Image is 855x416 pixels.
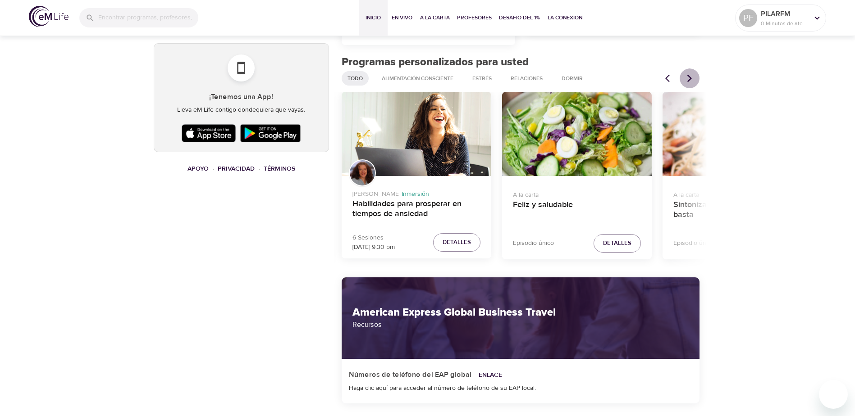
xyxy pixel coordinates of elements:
[352,243,395,252] p: [DATE] 9:30 pm
[258,163,260,175] li: ·
[502,92,652,176] button: Feliz y saludable
[349,370,471,380] h5: Números de teléfono del EAP global
[499,13,540,23] span: Desafío del 1%
[402,190,429,198] span: Inmersión
[505,75,548,82] span: Relaciones
[513,187,641,200] p: A la carta
[548,13,582,23] span: La Conexión
[352,319,689,330] p: Recursos
[187,165,209,173] a: Apoyo
[457,13,492,23] span: Profesores
[376,71,459,86] div: Alimentación consciente
[212,163,214,175] li: ·
[660,68,680,88] button: Artículos siguientes
[663,92,812,176] button: Sintonizar cuando el cuerpo dice basta
[352,233,395,243] p: 6 Sesiones
[154,163,329,175] nav: breadcrumb
[739,9,757,27] div: PF
[603,238,631,249] span: Detalles
[761,9,809,19] p: PILARFM
[342,71,369,86] div: Todo
[98,8,198,27] input: Encontrar programas, profesores, etc...
[556,75,588,82] span: Dormir
[673,187,801,200] p: A la carta
[179,122,238,145] img: Apple App Store
[556,71,589,86] div: Dormir
[349,384,693,393] div: Haga clic aquí para acceder al número de teléfono de su EAP local.
[505,71,549,86] div: Relaciones
[352,199,480,221] h4: Habilidades para prosperar en tiempos de ansiedad
[264,165,295,173] a: Términos
[342,92,491,176] button: Habilidades para prosperar en tiempos de ansiedad
[362,13,384,23] span: Inicio
[819,380,848,409] iframe: Button to launch messaging window
[761,19,809,27] p: 0 Minutos de atención
[161,105,321,115] p: Lleva eM Life contigo dondequiera que vayas.
[29,6,69,27] img: logo
[420,13,450,23] span: A la carta
[443,237,471,248] span: Detalles
[673,200,801,222] h4: Sintonizar cuando el cuerpo dice basta
[513,239,554,248] p: Episodio único
[479,371,502,379] a: Enlace
[467,75,497,82] span: Estrés
[376,75,459,82] span: Alimentación consciente
[342,75,368,82] span: Todo
[342,56,700,69] h2: Programas personalizados para usted
[466,71,498,86] div: Estrés
[238,122,303,145] img: Google Play Store
[218,165,255,173] a: Privacidad
[352,186,480,199] p: [PERSON_NAME] ·
[161,92,321,102] h5: ¡Tenemos una App!
[433,233,480,252] button: Detalles
[513,200,641,222] h4: Feliz y saludable
[391,13,413,23] span: En vivo
[673,239,714,248] p: Episodio único
[594,234,641,253] button: Detalles
[680,68,700,88] button: Artículos anteriores
[352,306,689,319] h2: American Express Global Business Travel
